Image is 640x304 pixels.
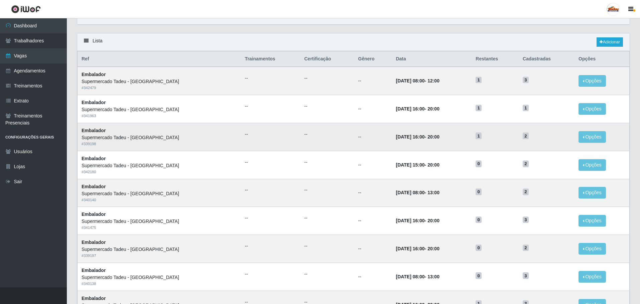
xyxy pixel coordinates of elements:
span: 3 [523,77,529,83]
strong: Embalador [82,156,106,161]
strong: Embalador [82,128,106,133]
th: Data [392,51,472,67]
th: Opções [574,51,629,67]
span: 0 [476,161,482,167]
time: [DATE] 16:00 [396,246,424,251]
time: [DATE] 08:00 [396,190,424,195]
span: 2 [523,161,529,167]
ul: -- [304,75,350,82]
time: [DATE] 16:00 [396,106,424,111]
button: Opções [579,159,606,171]
span: 1 [523,105,529,111]
strong: - [396,190,439,195]
button: Opções [579,131,606,143]
th: Trainamentos [241,51,300,67]
div: # 339197 [82,253,237,259]
span: 3 [523,272,529,279]
th: Cadastradas [519,51,574,67]
span: 2 [523,132,529,139]
strong: - [396,106,439,111]
ul: -- [304,215,350,222]
time: 20:00 [427,218,439,223]
strong: - [396,134,439,139]
span: 1 [476,105,482,111]
td: -- [354,179,392,207]
div: # 340140 [82,197,237,203]
span: 2 [523,189,529,195]
ul: -- [245,187,296,194]
strong: - [396,218,439,223]
div: Supermercado Tadeu - [GEOGRAPHIC_DATA] [82,162,237,169]
strong: - [396,162,439,168]
time: 13:00 [427,190,439,195]
td: -- [354,151,392,179]
time: 13:00 [427,274,439,279]
th: Ref [78,51,241,67]
ul: -- [304,271,350,278]
time: [DATE] 15:00 [396,162,424,168]
time: [DATE] 16:00 [396,218,424,223]
div: # 342180 [82,169,237,175]
span: 0 [476,245,482,251]
strong: Embalador [82,240,106,245]
ul: -- [245,103,296,110]
span: 3 [523,217,529,223]
div: # 341963 [82,113,237,119]
button: Opções [579,215,606,227]
div: # 340138 [82,281,237,287]
th: Gênero [354,51,392,67]
div: # 342479 [82,85,237,91]
ul: -- [304,243,350,250]
span: 0 [476,189,482,195]
td: -- [354,123,392,151]
strong: Embalador [82,184,106,189]
img: CoreUI Logo [11,5,41,13]
time: 20:00 [427,106,439,111]
div: Supermercado Tadeu - [GEOGRAPHIC_DATA] [82,190,237,197]
div: Supermercado Tadeu - [GEOGRAPHIC_DATA] [82,218,237,225]
th: Restantes [472,51,519,67]
span: 2 [523,245,529,251]
th: Certificação [300,51,354,67]
button: Opções [579,75,606,87]
button: Opções [579,243,606,255]
time: 20:00 [427,134,439,139]
ul: -- [245,215,296,222]
time: [DATE] 08:00 [396,274,424,279]
div: # 339198 [82,141,237,147]
time: [DATE] 08:00 [396,78,424,83]
span: 1 [476,77,482,83]
time: [DATE] 16:00 [396,134,424,139]
td: -- [354,95,392,123]
div: Lista [77,33,630,51]
div: Supermercado Tadeu - [GEOGRAPHIC_DATA] [82,78,237,85]
td: -- [354,263,392,291]
span: 0 [476,272,482,279]
strong: Embalador [82,212,106,217]
td: -- [354,67,392,95]
div: Supermercado Tadeu - [GEOGRAPHIC_DATA] [82,274,237,281]
div: # 341475 [82,225,237,231]
td: -- [354,235,392,263]
strong: - [396,246,439,251]
ul: -- [245,271,296,278]
time: 20:00 [427,162,439,168]
a: Adicionar [597,37,623,47]
div: Supermercado Tadeu - [GEOGRAPHIC_DATA] [82,106,237,113]
button: Opções [579,103,606,115]
span: 0 [476,217,482,223]
ul: -- [245,243,296,250]
ul: -- [304,187,350,194]
ul: -- [304,103,350,110]
strong: Embalador [82,72,106,77]
ul: -- [304,159,350,166]
ul: -- [245,131,296,138]
button: Opções [579,271,606,283]
ul: -- [245,159,296,166]
strong: Embalador [82,100,106,105]
time: 20:00 [427,246,439,251]
div: Supermercado Tadeu - [GEOGRAPHIC_DATA] [82,246,237,253]
ul: -- [304,131,350,138]
time: 12:00 [427,78,439,83]
strong: Embalador [82,268,106,273]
